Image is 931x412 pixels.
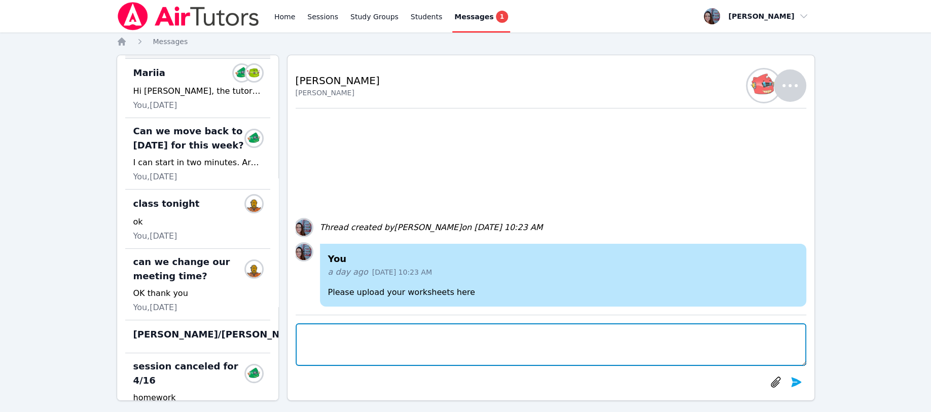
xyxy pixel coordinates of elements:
span: [PERSON_NAME]/[PERSON_NAME] [133,327,306,342]
img: Leah Hoff [296,219,312,236]
div: homework [133,392,262,404]
p: Please upload your worksheets here [328,286,798,298]
span: Messages [153,38,188,46]
img: Mariia Zenkevich [246,130,262,146]
div: class tonightTyler MullerokYou,[DATE] [125,190,270,249]
div: MariiaMariia ZenkevichKseniia ZinkevichHi [PERSON_NAME], the tutor request stated that is was for... [125,59,270,118]
div: Can we move back to [DATE] for this week?Mariia ZenkevichI can start in two minutes. Are you read... [125,118,270,190]
img: Kseniia Zinkevich [246,65,262,81]
div: OK thank you [133,287,262,299]
span: Mariia [133,66,165,80]
button: Alanda Alonso [754,69,806,102]
span: session canceled for 4/16 [133,359,250,388]
span: 1 [496,11,508,23]
img: Mariia Zenkevich [234,65,250,81]
span: You, [DATE] [133,302,177,314]
img: Tyler Muller [246,196,262,212]
span: class tonight [133,197,200,211]
img: Mariia Zenkevich [246,365,262,382]
span: [DATE] 10:23 AM [372,267,432,277]
span: Messages [454,12,493,22]
div: [PERSON_NAME] [296,88,380,98]
div: [PERSON_NAME]/[PERSON_NAME]Joyce Law [125,320,270,353]
div: Thread created by [PERSON_NAME] on [DATE] 10:23 AM [320,221,543,234]
h2: [PERSON_NAME] [296,73,380,88]
span: You, [DATE] [133,171,177,183]
span: Can we move back to [DATE] for this week? [133,124,250,153]
div: Hi [PERSON_NAME], the tutor request stated that is was for general homework help - any subject. I... [133,85,262,97]
h4: You [328,252,798,266]
img: Air Tutors [117,2,260,30]
img: Alanda Alonso [747,69,780,102]
nav: Breadcrumb [117,36,815,47]
span: You, [DATE] [133,230,177,242]
div: I can start in two minutes. Are you ready? [133,157,262,169]
img: Leah Hoff [296,244,312,260]
div: can we change our meeting time?Tyler MullerOK thank youYou,[DATE] [125,249,270,320]
a: Messages [153,36,188,47]
img: Tyler Muller [246,261,262,277]
span: can we change our meeting time? [133,255,250,283]
span: a day ago [328,266,368,278]
span: You, [DATE] [133,99,177,111]
div: ok [133,216,262,228]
